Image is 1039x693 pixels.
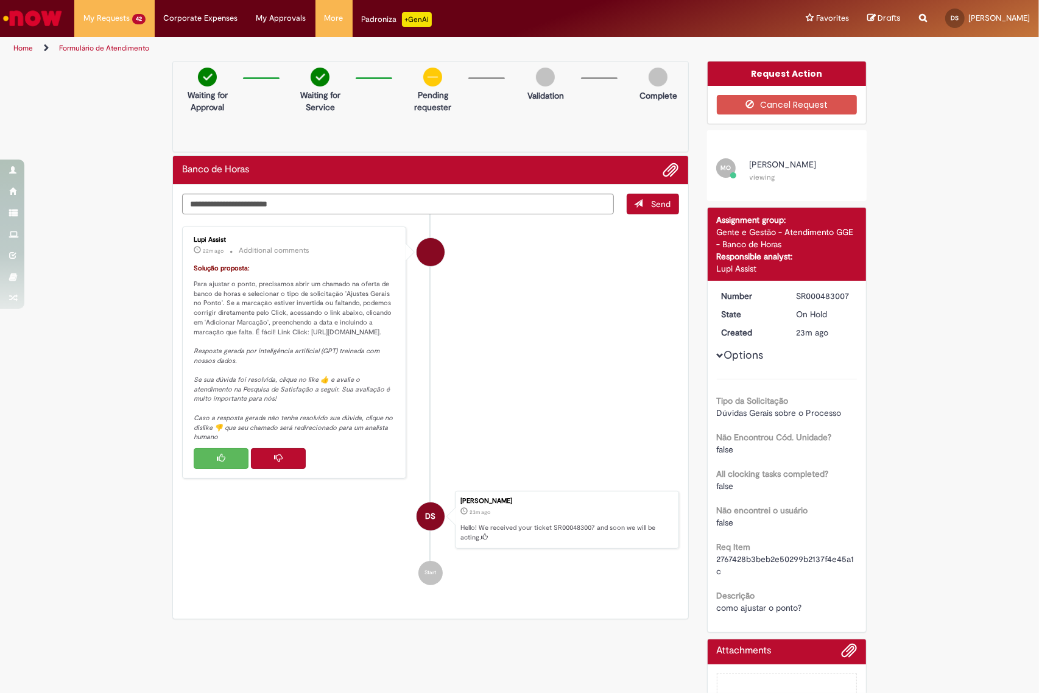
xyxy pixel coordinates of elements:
img: check-circle-green.png [198,68,217,86]
time: 28/08/2025 11:04:24 [203,247,224,255]
span: [PERSON_NAME] [750,159,817,170]
span: Dúvidas Gerais sobre o Processo [717,407,842,418]
p: Hello! We received your ticket SR000483007 and soon we will be acting. [460,523,672,542]
span: MO [720,164,731,172]
span: Corporate Expenses [164,12,238,24]
button: Send [627,194,679,214]
span: DS [951,14,959,22]
button: Add attachments [841,642,857,664]
time: 28/08/2025 11:03:08 [796,327,828,338]
span: 42 [132,14,146,24]
small: viewing [750,172,775,182]
dt: Created [713,326,787,339]
div: Lupi Assist [417,238,445,266]
li: Davi Souza [182,491,679,549]
div: Gente e Gestão - Atendimento GGE - Banco de Horas [717,226,858,250]
em: Resposta gerada por inteligência artificial (GPT) treinada com nossos dados. Se sua dúvida foi re... [194,346,395,441]
h2: Banco de Horas Ticket history [182,164,249,175]
img: circle-minus.png [423,68,442,86]
b: Descrição [717,590,755,601]
span: 23m ago [470,508,490,516]
div: Responsible analyst: [717,250,858,262]
textarea: Type your message here... [182,194,614,215]
time: 28/08/2025 11:03:08 [470,508,490,516]
span: 23m ago [796,327,828,338]
span: [PERSON_NAME] [968,13,1030,23]
dt: Number [713,290,787,302]
a: Drafts [867,13,901,24]
button: Add attachments [663,162,679,178]
div: Lupi Assist [717,262,858,275]
span: false [717,480,734,491]
p: Pending requester [403,89,462,113]
p: Para ajustar o ponto, precisamos abrir um chamado na oferta de banco de horas e selecionar o tipo... [194,264,396,442]
a: Home [13,43,33,53]
span: false [717,444,734,455]
b: Não Encontrou Cód. Unidade? [717,432,832,443]
b: Req Item [717,541,751,552]
div: On Hold [796,308,853,320]
b: All clocking tasks completed? [717,468,829,479]
span: Send [652,199,671,209]
span: Drafts [878,12,901,24]
button: Cancel Request [717,95,858,114]
div: SR000483007 [796,290,853,302]
p: Waiting for Service [291,89,350,113]
div: [PERSON_NAME] [460,498,672,505]
span: More [325,12,343,24]
h2: Attachments [717,646,772,656]
p: +GenAi [402,12,432,27]
b: Não encontrei o usuário [717,505,808,516]
span: My Approvals [256,12,306,24]
small: Additional comments [239,245,309,256]
span: DS [425,502,435,531]
img: ServiceNow [1,6,64,30]
span: My Requests [83,12,130,24]
img: check-circle-green.png [311,68,329,86]
div: Request Action [708,62,867,86]
font: Solução proposta: [194,264,250,273]
div: 28/08/2025 11:03:08 [796,326,853,339]
span: 22m ago [203,247,224,255]
a: Formulário de Atendimento [59,43,149,53]
span: como ajustar o ponto? [717,602,802,613]
b: Tipo da Solicitação [717,395,789,406]
img: img-circle-grey.png [649,68,667,86]
div: Davi Souza [417,502,445,530]
p: Complete [639,90,677,102]
span: false [717,517,734,528]
p: Validation [527,90,564,102]
div: Lupi Assist [194,236,396,244]
span: 2767428b3beb2e50299b2137f4e45a1c [717,554,854,577]
div: Assignment group: [717,214,858,226]
div: Padroniza [362,12,432,27]
ul: Ticket history [182,214,679,597]
span: Favorites [816,12,849,24]
dt: State [713,308,787,320]
ul: Page breadcrumbs [9,37,683,60]
p: Waiting for Approval [178,89,237,113]
img: img-circle-grey.png [536,68,555,86]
